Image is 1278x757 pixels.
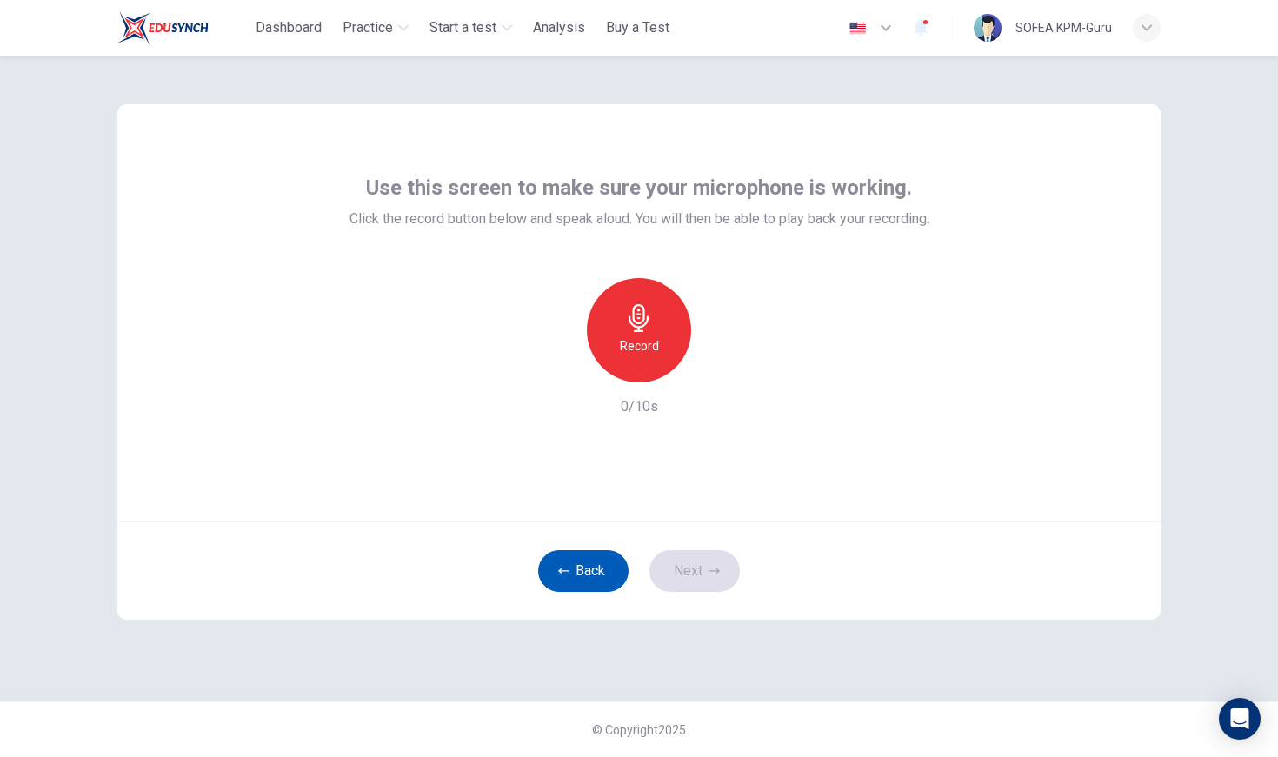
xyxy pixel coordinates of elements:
img: en [847,22,869,35]
span: Use this screen to make sure your microphone is working. [366,174,912,202]
button: Back [538,550,629,592]
span: Dashboard [256,17,322,38]
span: Analysis [533,17,585,38]
img: Profile picture [974,14,1002,42]
h6: Record [620,335,659,356]
div: Open Intercom Messenger [1219,698,1261,740]
h6: 0/10s [621,396,658,417]
div: SOFEA KPM-Guru [1015,17,1112,38]
button: Analysis [526,12,592,43]
span: © Copyright 2025 [592,723,686,737]
button: Record [587,278,691,382]
span: Buy a Test [606,17,669,38]
a: ELTC logo [117,10,249,45]
span: Click the record button below and speak aloud. You will then be able to play back your recording. [349,209,929,229]
button: Dashboard [249,12,329,43]
img: ELTC logo [117,10,209,45]
button: Buy a Test [599,12,676,43]
span: Start a test [429,17,496,38]
button: Start a test [423,12,519,43]
button: Practice [336,12,416,43]
span: Practice [343,17,393,38]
